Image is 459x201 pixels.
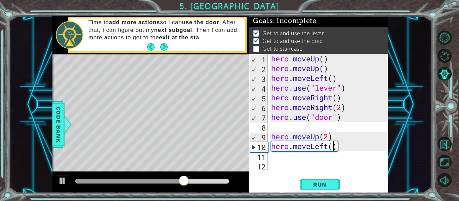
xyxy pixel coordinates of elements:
[250,64,268,74] div: 2
[159,34,199,41] strong: exit at the sta
[250,142,268,152] div: 10
[273,17,317,25] span: : Incomplete
[250,113,268,123] div: 7
[147,43,160,51] button: Back
[253,30,260,35] img: Check mark for checkbox
[250,123,268,133] div: 8
[262,45,304,52] p: Get to staircase.
[250,152,268,162] div: 11
[437,173,452,187] button: Mute
[253,37,260,43] img: Check mark for checkbox
[300,178,340,192] button: Shift+Enter: Run current code.
[250,162,268,171] div: 12
[56,175,69,189] button: Ctrl + P: Play
[250,103,268,113] div: 6
[250,84,268,94] div: 4
[306,181,333,188] span: Run
[262,30,324,37] p: Get to and use the lever
[437,155,452,169] button: Maximize Browser
[437,67,452,81] button: AI Hint
[109,19,160,26] strong: add more actions
[250,74,268,84] div: 3
[250,94,268,103] div: 5
[262,37,324,45] p: Get to and use the door
[160,43,168,51] button: Next
[253,17,317,25] span: Goals
[437,31,452,45] button: Level Options
[182,19,219,26] strong: use the door
[154,27,192,33] strong: next subgoal
[439,135,459,153] a: Back to Map
[437,137,452,151] button: Back to Map
[437,49,452,63] button: Restart Level
[250,55,268,64] div: 1
[53,104,64,145] span: Code Bank
[250,133,268,142] div: 9
[88,19,241,41] p: Time to so I can . After that, I can figure out my . Then I can add more actions to get to the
